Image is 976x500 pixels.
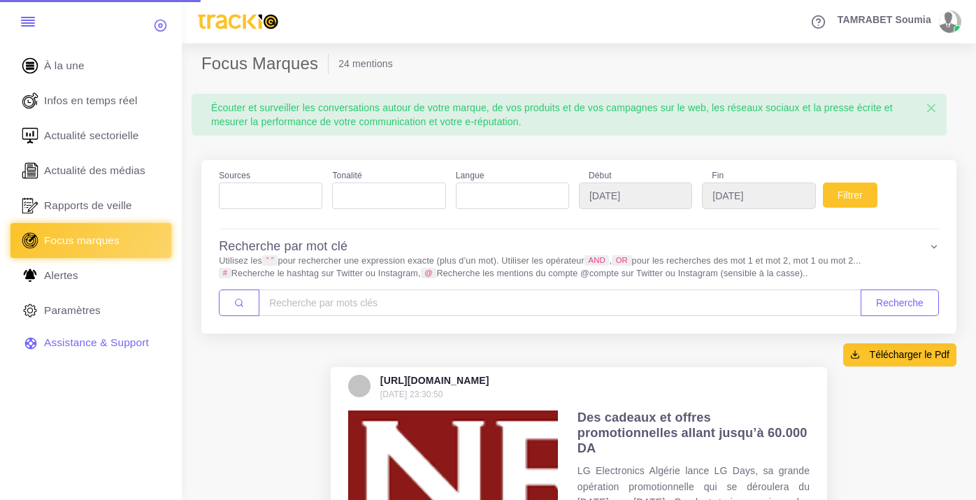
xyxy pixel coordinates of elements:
a: Infos en temps réel [10,83,171,118]
span: Télécharger le Pdf [870,348,949,362]
button: Filtrer [823,183,877,208]
button: Télécharger le Pdf [843,343,956,366]
span: Des cadeaux et offres promotionnelles allant jusqu’à 60.000 DA [577,410,808,455]
a: Paramètres [10,293,171,328]
img: trackio.svg [192,8,285,36]
button: Close [916,94,947,123]
span: À la une [44,58,85,73]
span: × [926,97,937,119]
span: Actualité des médias [44,163,145,178]
small: [DATE] 23:30:50 [380,390,443,399]
span: Actualité sectorielle [44,128,139,143]
img: rapport_1.svg [20,195,41,216]
img: revue-live.svg [20,90,41,111]
img: parametre.svg [20,300,41,321]
a: Rapports de veille [10,188,171,223]
img: avatar [939,10,957,33]
span: Infos en temps réel [44,93,138,108]
img: focus-marques.svg [20,230,41,251]
a: À la une [10,48,171,83]
label: Fin [702,169,815,183]
h2: Focus Marques [201,54,329,74]
li: 24 mentions [338,57,393,71]
div: Écouter et surveiller les conversations autour de votre marque, de vos produits et de vos campagn... [201,94,937,136]
input: YYYY-MM-DD [702,183,815,209]
span: Rapports de veille [44,198,132,213]
a: TAMRABET Soumia avatar [831,10,966,33]
p: Utilisez les pour rechercher une expression exacte (plus d’un mot). Utiliser les opérateur , pour... [219,255,939,280]
img: home.svg [20,55,41,76]
span: Alertes [44,268,78,283]
code: “ ” [262,255,278,266]
span: Focus marques [44,233,120,248]
code: OR [612,255,631,266]
label: Tonalité [332,169,361,183]
a: Actualité des médias [10,153,171,188]
input: YYYY-MM-DD [579,183,692,209]
a: Actualité sectorielle [10,118,171,153]
code: # [219,268,231,278]
code: @ [421,268,437,278]
a: Focus marques [10,223,171,258]
span: Paramètres [44,303,101,318]
span: TAMRABET Soumia [838,15,931,24]
img: revue-editorielle.svg [20,160,41,181]
h5: [URL][DOMAIN_NAME] [380,375,489,387]
a: Alertes [10,258,171,293]
h4: Recherche par mot clé [219,239,347,255]
label: Début [579,169,692,183]
label: Langue [456,169,485,183]
label: Sources [219,169,250,183]
img: revue-sectorielle.svg [20,125,41,146]
input: Amount [259,290,861,316]
code: AND [584,255,610,266]
img: Alerte.svg [20,265,41,286]
button: Recherche [861,290,939,316]
span: Assistance & Support [44,335,149,350]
